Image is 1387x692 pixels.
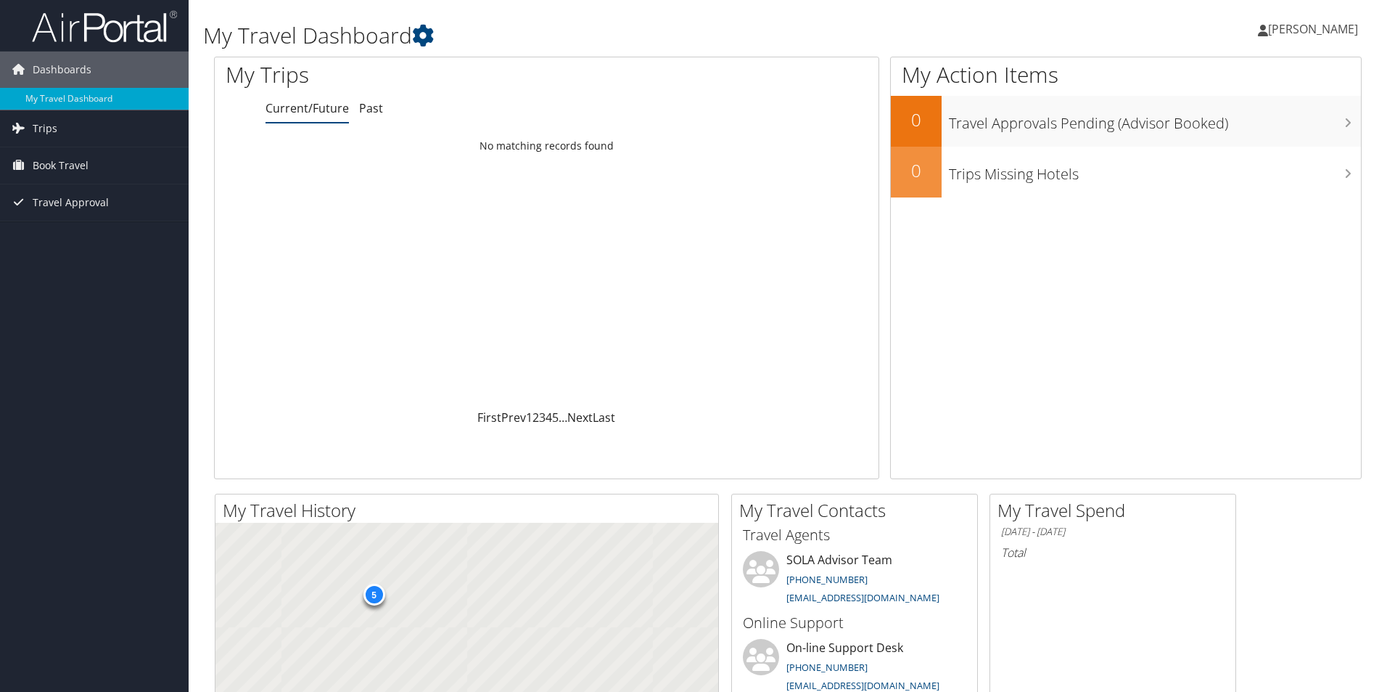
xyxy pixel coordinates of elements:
h6: Total [1001,545,1225,561]
h2: 0 [891,107,942,132]
a: 2 [532,410,539,426]
span: Trips [33,110,57,147]
a: [PERSON_NAME] [1258,7,1372,51]
span: … [559,410,567,426]
a: Next [567,410,593,426]
a: 1 [526,410,532,426]
span: Dashboards [33,52,91,88]
a: First [477,410,501,426]
h1: My Trips [226,60,591,90]
h1: My Travel Dashboard [203,20,983,51]
div: 5 [363,584,384,606]
span: [PERSON_NAME] [1268,21,1358,37]
a: [EMAIL_ADDRESS][DOMAIN_NAME] [786,591,939,604]
a: 4 [546,410,552,426]
h2: My Travel Spend [997,498,1235,523]
h3: Trips Missing Hotels [949,157,1361,184]
h3: Travel Approvals Pending (Advisor Booked) [949,106,1361,134]
a: [PHONE_NUMBER] [786,661,868,674]
img: airportal-logo.png [32,9,177,44]
a: Past [359,100,383,116]
a: 0Travel Approvals Pending (Advisor Booked) [891,96,1361,147]
a: Last [593,410,615,426]
h2: 0 [891,158,942,183]
a: 5 [552,410,559,426]
a: [EMAIL_ADDRESS][DOMAIN_NAME] [786,679,939,692]
h1: My Action Items [891,60,1361,90]
h2: My Travel History [223,498,718,523]
h6: [DATE] - [DATE] [1001,525,1225,539]
span: Book Travel [33,147,89,184]
td: No matching records found [215,133,878,159]
span: Travel Approval [33,184,109,221]
li: SOLA Advisor Team [736,551,974,611]
h3: Online Support [743,613,966,633]
h2: My Travel Contacts [739,498,977,523]
h3: Travel Agents [743,525,966,545]
a: Prev [501,410,526,426]
a: 0Trips Missing Hotels [891,147,1361,198]
a: Current/Future [266,100,349,116]
a: 3 [539,410,546,426]
a: [PHONE_NUMBER] [786,573,868,586]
